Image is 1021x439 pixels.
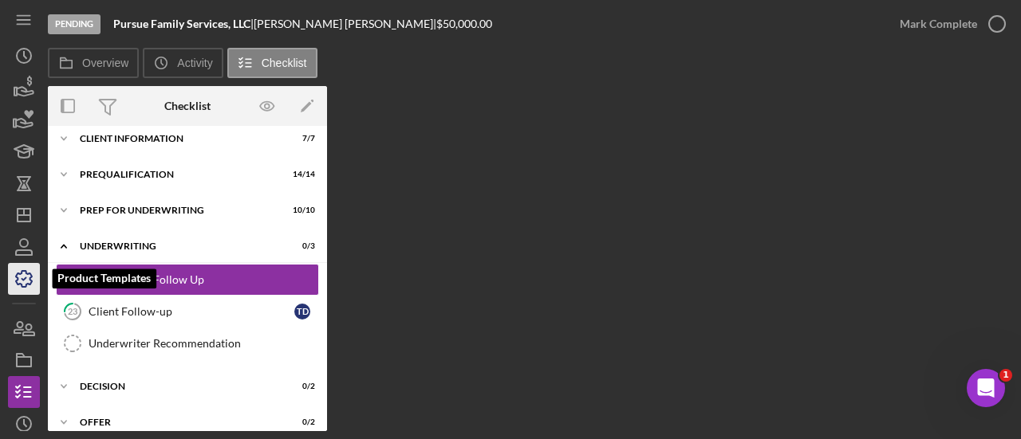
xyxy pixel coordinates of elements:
[48,48,139,78] button: Overview
[262,57,307,69] label: Checklist
[164,100,211,112] div: Checklist
[80,417,275,427] div: Offer
[143,48,223,78] button: Activity
[113,18,254,30] div: |
[286,206,315,215] div: 10 / 10
[436,18,497,30] div: $50,000.00
[48,14,101,34] div: Pending
[286,134,315,143] div: 7 / 7
[254,18,436,30] div: [PERSON_NAME] [PERSON_NAME] |
[286,170,315,179] div: 14 / 14
[227,48,317,78] button: Checklist
[80,170,275,179] div: Prequalification
[967,369,1005,407] iframe: Intercom live chat
[286,417,315,427] div: 0 / 2
[89,273,318,286] div: Underwriter Follow Up
[113,17,250,30] b: Pursue Family Services, LLC
[89,337,318,350] div: Underwriter Recommendation
[82,57,128,69] label: Overview
[286,241,315,251] div: 0 / 3
[884,8,1013,40] button: Mark Complete
[80,382,275,391] div: Decision
[56,327,319,359] a: Underwriter Recommendation
[89,305,294,318] div: Client Follow-up
[999,369,1012,382] span: 1
[80,241,275,251] div: Underwriting
[68,306,77,316] tspan: 23
[177,57,212,69] label: Activity
[80,134,275,143] div: Client Information
[294,304,310,319] div: T D
[56,264,319,296] a: Underwriter Follow Up
[286,382,315,391] div: 0 / 2
[56,296,319,327] a: 23Client Follow-upTD
[900,8,977,40] div: Mark Complete
[80,206,275,215] div: Prep for Underwriting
